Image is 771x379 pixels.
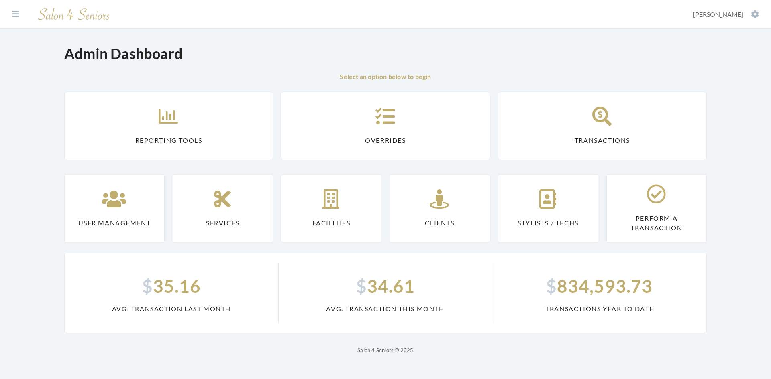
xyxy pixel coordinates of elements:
a: Stylists / Techs [498,174,598,243]
img: Salon 4 Seniors [34,5,114,24]
p: Select an option below to begin [64,72,707,81]
p: Salon 4 Seniors © 2025 [64,345,707,355]
span: Transactions Year To Date [502,304,697,314]
span: 834,593.73 [502,273,697,299]
h1: Admin Dashboard [64,45,183,62]
span: Avg. Transaction This Month [288,304,483,314]
a: Clients [390,174,490,243]
span: Avg. Transaction Last Month [74,304,269,314]
a: User Management [64,174,165,243]
a: Transactions [498,92,707,160]
a: Reporting Tools [64,92,273,160]
a: Facilities [281,174,381,243]
a: Services [173,174,273,243]
span: 35.16 [74,273,269,299]
a: Overrides [281,92,490,160]
span: 34.61 [288,273,483,299]
a: Perform a Transaction [606,174,707,243]
button: [PERSON_NAME] [691,10,761,19]
span: [PERSON_NAME] [693,10,743,18]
